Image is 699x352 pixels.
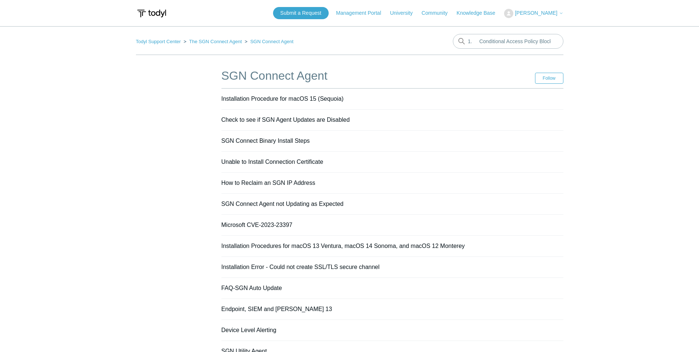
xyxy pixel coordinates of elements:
a: Knowledge Base [457,9,503,17]
span: [PERSON_NAME] [515,10,557,16]
a: Todyl Support Center [136,39,181,44]
a: Microsoft CVE-2023-23397 [221,222,293,228]
a: Management Portal [336,9,388,17]
a: Community [422,9,455,17]
input: Search [453,34,563,49]
a: Endpoint, SIEM and [PERSON_NAME] 13 [221,306,332,312]
a: The SGN Connect Agent [189,39,242,44]
a: Installation Procedure for macOS 15 (Sequoia) [221,96,344,102]
a: SGN Connect Agent [250,39,293,44]
a: FAQ-SGN Auto Update [221,285,282,291]
a: Submit a Request [273,7,329,19]
button: Follow Section [535,73,563,84]
h1: SGN Connect Agent [221,67,535,84]
a: Unable to Install Connection Certificate [221,159,324,165]
a: University [390,9,420,17]
li: The SGN Connect Agent [182,39,243,44]
li: Todyl Support Center [136,39,182,44]
a: Device Level Alerting [221,327,276,333]
a: Installation Error - Could not create SSL/TLS secure channel [221,264,380,270]
button: [PERSON_NAME] [504,9,563,18]
a: How to Reclaim an SGN IP Address [221,180,315,186]
a: SGN Connect Agent not Updating as Expected [221,201,344,207]
a: Check to see if SGN Agent Updates are Disabled [221,117,350,123]
a: Installation Procedures for macOS 13 Ventura, macOS 14 Sonoma, and macOS 12 Monterey [221,243,465,249]
li: SGN Connect Agent [243,39,293,44]
a: SGN Connect Binary Install Steps [221,138,310,144]
img: Todyl Support Center Help Center home page [136,7,167,20]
